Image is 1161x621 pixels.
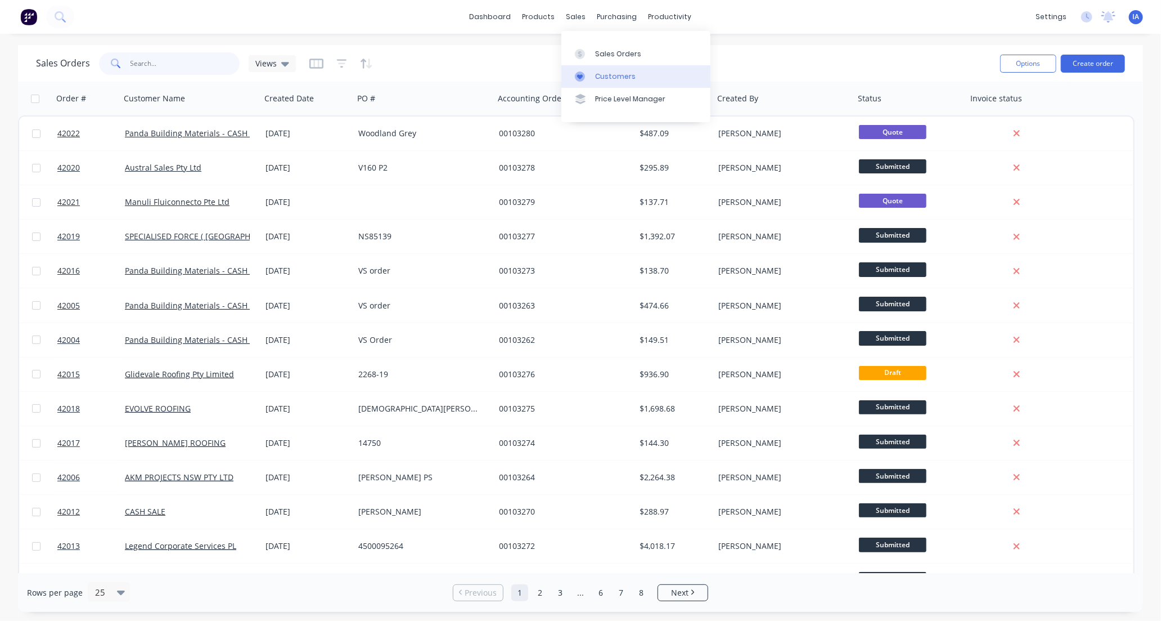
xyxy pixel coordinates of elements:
[859,503,926,517] span: Submitted
[125,334,268,345] a: Panda Building Materials - CASH SALE
[717,93,758,104] div: Created By
[125,506,165,517] a: CASH SALE
[592,584,609,601] a: Page 6
[595,72,636,82] div: Customers
[358,334,483,346] div: VS Order
[532,584,548,601] a: Page 2
[57,196,80,208] span: 42021
[125,128,268,139] a: Panda Building Materials - CASH SALE
[499,162,624,173] div: 00103278
[718,128,843,139] div: [PERSON_NAME]
[57,403,80,414] span: 42018
[265,300,349,311] div: [DATE]
[130,52,240,75] input: Search...
[57,506,80,517] span: 42012
[718,437,843,449] div: [PERSON_NAME]
[499,231,624,242] div: 00103277
[859,572,926,586] span: Submitted
[640,437,706,449] div: $144.30
[358,437,483,449] div: 14750
[358,300,483,311] div: VS order
[643,8,697,25] div: productivity
[124,93,185,104] div: Customer Name
[859,366,926,380] span: Draft
[36,58,90,69] h1: Sales Orders
[640,334,706,346] div: $149.51
[57,162,80,173] span: 42020
[125,369,234,379] a: Glidevale Roofing Pty Limited
[640,506,706,517] div: $288.97
[57,369,80,380] span: 42015
[718,196,843,208] div: [PERSON_NAME]
[57,334,80,346] span: 42004
[640,369,706,380] div: $936.90
[499,369,624,380] div: 00103276
[640,300,706,311] div: $474.66
[511,584,528,601] a: Page 1 is your current page
[561,88,710,110] a: Price Level Manager
[640,196,706,208] div: $137.71
[640,128,706,139] div: $487.09
[57,564,125,597] a: 42014
[464,8,517,25] a: dashboard
[265,231,349,242] div: [DATE]
[57,185,125,219] a: 42021
[125,437,226,448] a: [PERSON_NAME] ROOFING
[499,540,624,552] div: 00103272
[57,392,125,426] a: 42018
[358,162,483,173] div: V160 P2
[718,162,843,173] div: [PERSON_NAME]
[358,128,483,139] div: Woodland Grey
[859,469,926,483] span: Submitted
[718,540,843,552] div: [PERSON_NAME]
[671,587,688,598] span: Next
[718,265,843,276] div: [PERSON_NAME]
[357,93,375,104] div: PO #
[640,403,706,414] div: $1,698.68
[859,297,926,311] span: Submitted
[57,529,125,563] a: 42013
[125,540,236,551] a: Legend Corporate Services PL
[57,117,125,150] a: 42022
[859,125,926,139] span: Quote
[572,584,589,601] a: Jump forward
[265,265,349,276] div: [DATE]
[499,300,624,311] div: 00103263
[859,228,926,242] span: Submitted
[57,254,125,288] a: 42016
[718,403,843,414] div: [PERSON_NAME]
[859,262,926,276] span: Submitted
[517,8,561,25] div: products
[561,8,592,25] div: sales
[57,426,125,460] a: 42017
[633,584,650,601] a: Page 8
[595,49,641,59] div: Sales Orders
[265,403,349,414] div: [DATE]
[57,265,80,276] span: 42016
[358,265,483,276] div: VS order
[1030,8,1072,25] div: settings
[640,231,706,242] div: $1,392.07
[499,437,624,449] div: 00103274
[613,584,629,601] a: Page 7
[1000,55,1056,73] button: Options
[265,506,349,517] div: [DATE]
[265,196,349,208] div: [DATE]
[640,472,706,483] div: $2,264.38
[57,437,80,449] span: 42017
[125,265,268,276] a: Panda Building Materials - CASH SALE
[125,403,191,414] a: EVOLVE ROOFING
[859,159,926,173] span: Submitted
[125,162,201,173] a: Austral Sales Pty Ltd
[358,540,483,552] div: 4500095264
[20,8,37,25] img: Factory
[57,540,80,552] span: 42013
[358,506,483,517] div: [PERSON_NAME]
[859,538,926,552] span: Submitted
[859,331,926,345] span: Submitted
[358,472,483,483] div: [PERSON_NAME] PS
[453,587,503,598] a: Previous page
[57,220,125,253] a: 42019
[465,587,497,598] span: Previous
[57,495,125,529] a: 42012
